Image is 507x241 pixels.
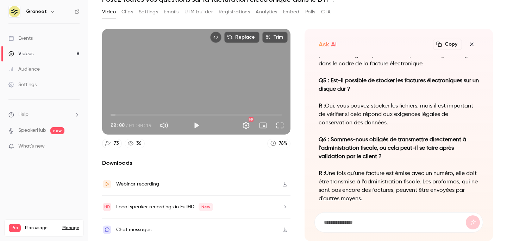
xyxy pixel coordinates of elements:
span: 00:00 [111,122,125,129]
button: Clips [121,6,133,18]
div: Settings [8,81,37,88]
span: New [199,203,213,211]
button: Embed [283,6,300,18]
button: Mute [157,118,171,132]
a: SpeakerHub [18,127,46,134]
p: Une fois qu'une facture est émise avec un numéro, elle doit être transmise à l'administration fis... [319,169,479,203]
button: Trim [262,32,288,43]
a: 73 [102,139,122,148]
span: What's new [18,143,45,150]
a: 36 [125,139,145,148]
button: Registrations [219,6,250,18]
li: help-dropdown-opener [8,111,80,118]
span: new [50,127,64,134]
h2: Downloads [102,159,290,167]
strong: Q5 : Est-il possible de stocker les factures électroniques sur un disque dur ? [319,78,479,92]
div: Local speaker recordings in FullHD [116,203,213,211]
div: 73 [114,140,119,147]
button: Settings [239,118,253,132]
div: Chat messages [116,226,151,234]
h2: Ask Ai [319,40,337,48]
button: UTM builder [184,6,213,18]
div: Events [8,35,33,42]
button: Video [102,6,116,18]
iframe: Noticeable Trigger [71,143,80,150]
button: Full screen [273,118,287,132]
button: Emails [164,6,179,18]
div: HD [249,117,254,122]
img: Graneet [9,6,20,17]
span: Plan usage [25,225,58,231]
button: Replace [224,32,259,43]
span: Help [18,111,29,118]
strong: Q6 : Sommes-nous obligés de transmettre directement à l'administration fiscale, ou cela peut-il s... [319,137,466,159]
span: 01:00:19 [129,122,151,129]
div: 76 % [279,140,287,147]
button: Settings [139,6,158,18]
div: 36 [136,140,142,147]
div: 00:00 [111,122,151,129]
a: Manage [62,225,79,231]
div: Webinar recording [116,180,159,188]
p: Oui, vous pouvez stocker les fichiers, mais il est important de vérifier si cela répond aux exige... [319,102,479,127]
strong: R : [319,171,325,176]
h6: Graneet [26,8,47,15]
div: Videos [8,50,33,57]
button: Embed video [210,32,221,43]
span: / [125,122,128,129]
button: Copy [433,39,462,50]
button: Polls [305,6,315,18]
button: CTA [321,6,331,18]
button: Play [189,118,204,132]
span: Pro [9,224,21,232]
div: Audience [8,66,40,73]
button: Analytics [256,6,277,18]
strong: R : [319,103,325,109]
a: 76% [267,139,290,148]
button: Turn on miniplayer [256,118,270,132]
